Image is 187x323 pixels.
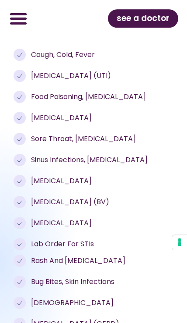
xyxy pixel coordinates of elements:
[117,11,170,25] span: see a doctor
[29,50,95,60] span: Cough, cold, fever
[29,71,111,81] span: [MEDICAL_DATA] (UTI)
[29,218,92,228] span: [MEDICAL_DATA]
[29,134,136,144] span: Sore throat, [MEDICAL_DATA]
[29,197,109,207] span: [MEDICAL_DATA] (BV)
[14,154,174,166] a: Sinus infections, [MEDICAL_DATA]
[29,256,125,266] span: Rash and [MEDICAL_DATA]
[172,235,187,250] button: Your consent preferences for tracking technologies
[29,155,148,165] span: Sinus infections, [MEDICAL_DATA]
[29,277,114,287] span: Bug bites, skin infections
[29,176,92,186] span: [MEDICAL_DATA]
[29,113,92,123] span: [MEDICAL_DATA]
[14,238,174,250] a: Lab order for STIs
[29,239,94,249] span: Lab order for STIs
[108,9,178,28] a: see a doctor
[29,92,146,102] span: Food poisoning, [MEDICAL_DATA]
[14,70,174,82] a: [MEDICAL_DATA] (UTI)
[4,4,32,32] div: Menu Toggle
[29,298,114,308] span: [DEMOGRAPHIC_DATA]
